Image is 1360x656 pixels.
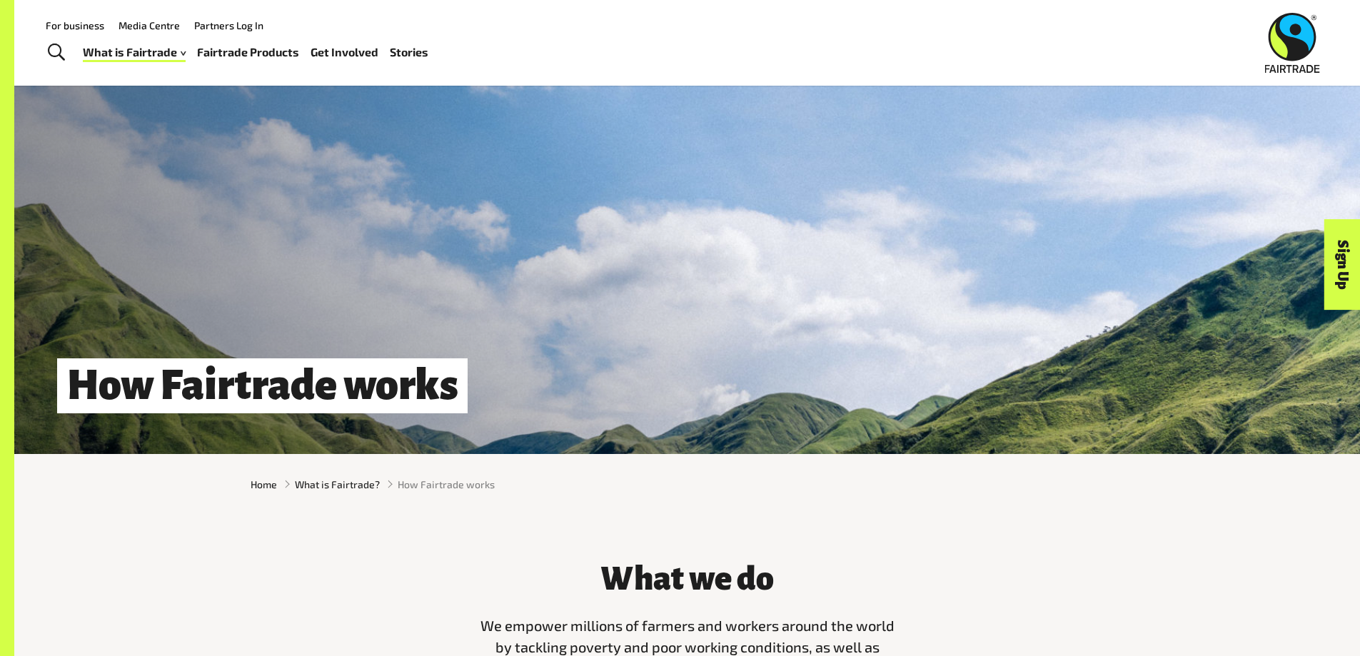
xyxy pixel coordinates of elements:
a: Media Centre [119,19,180,31]
a: Home [251,477,277,492]
a: Fairtrade Products [197,42,299,63]
a: What is Fairtrade [83,42,186,63]
a: What is Fairtrade? [295,477,380,492]
a: Stories [390,42,428,63]
a: Get Involved [311,42,378,63]
img: Fairtrade Australia New Zealand logo [1265,13,1320,73]
a: Partners Log In [194,19,263,31]
a: For business [46,19,104,31]
a: Toggle Search [39,35,74,71]
h3: What we do [473,561,902,597]
span: How Fairtrade works [398,477,495,492]
h1: How Fairtrade works [57,358,468,413]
